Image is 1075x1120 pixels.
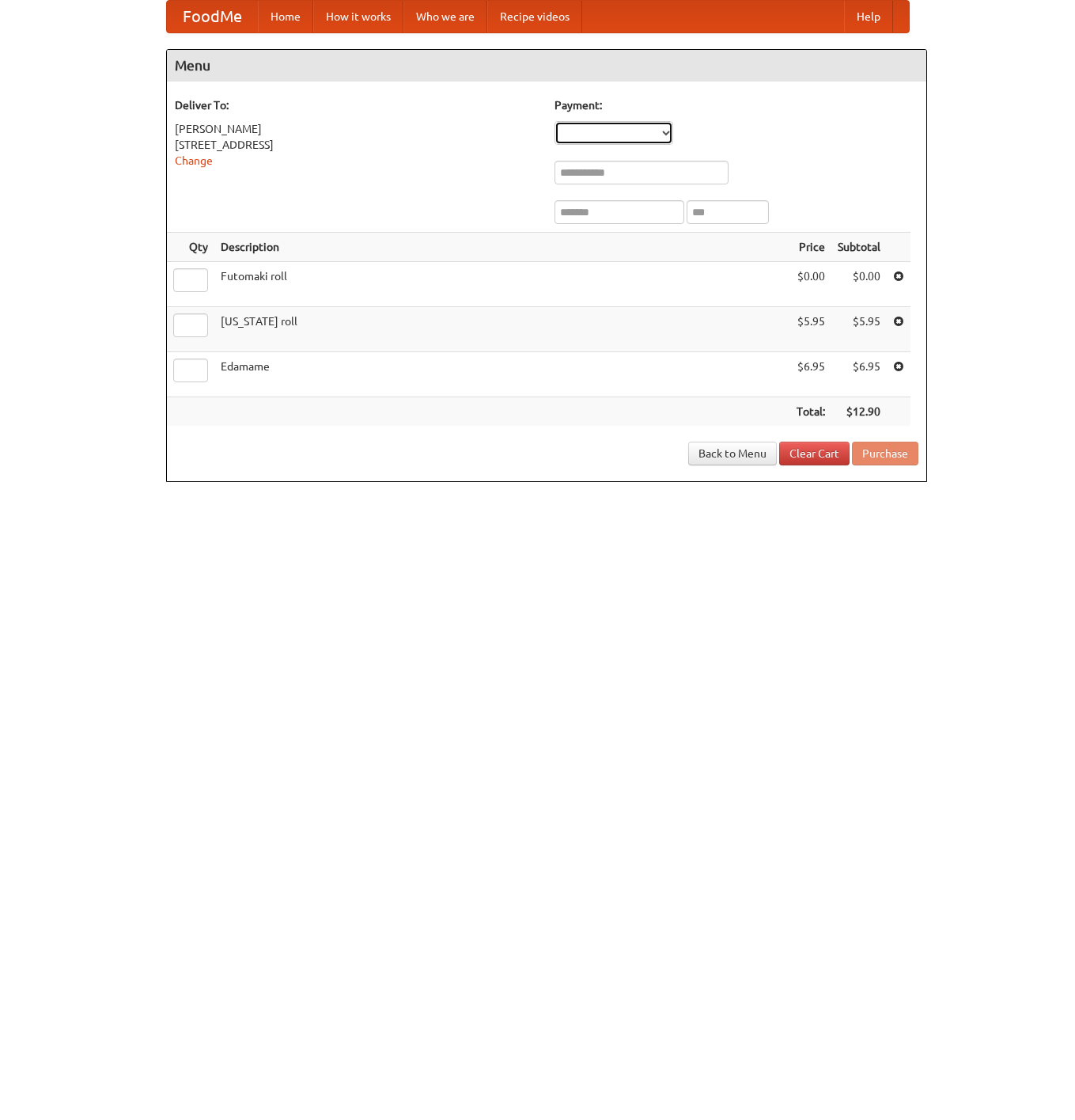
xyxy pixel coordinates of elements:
td: Edamame [214,352,790,397]
td: $0.00 [831,262,887,307]
a: How it works [313,1,403,32]
a: Clear Cart [779,442,850,465]
th: Total: [790,397,831,427]
a: FoodMe [167,1,258,32]
a: Who we are [403,1,487,32]
th: $12.90 [831,397,887,427]
h5: Deliver To: [175,97,539,113]
h4: Menu [167,50,926,82]
td: Futomaki roll [214,262,790,307]
th: Price [790,233,831,262]
a: Home [258,1,313,32]
a: Back to Menu [688,442,777,465]
th: Subtotal [831,233,887,262]
a: Help [844,1,893,32]
td: $0.00 [790,262,831,307]
th: Qty [167,233,214,262]
a: Recipe videos [487,1,582,32]
td: $5.95 [790,307,831,352]
a: Change [175,154,213,167]
td: $6.95 [790,352,831,397]
td: [US_STATE] roll [214,307,790,352]
td: $6.95 [831,352,887,397]
button: Purchase [852,442,918,465]
td: $5.95 [831,307,887,352]
th: Description [214,233,790,262]
h5: Payment: [555,97,918,113]
div: [PERSON_NAME] [175,121,539,137]
div: [STREET_ADDRESS] [175,137,539,153]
